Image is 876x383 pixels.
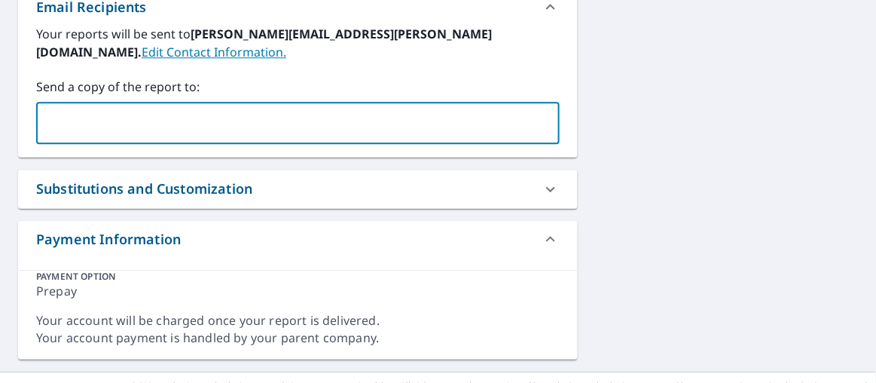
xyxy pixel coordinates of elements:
[36,26,492,60] b: [PERSON_NAME][EMAIL_ADDRESS][PERSON_NAME][DOMAIN_NAME].
[36,78,560,96] label: Send a copy of the report to:
[36,270,560,283] div: PAYMENT OPTION
[18,221,578,257] div: Payment Information
[36,329,560,347] div: Your account payment is handled by your parent company.
[36,25,560,61] label: Your reports will be sent to
[18,170,578,208] div: Substitutions and Customization
[36,312,560,329] div: Your account will be charged once your report is delivered.
[142,44,286,60] a: EditContactInfo
[36,229,181,250] div: Payment Information
[36,283,560,312] div: Prepay
[36,179,252,199] div: Substitutions and Customization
